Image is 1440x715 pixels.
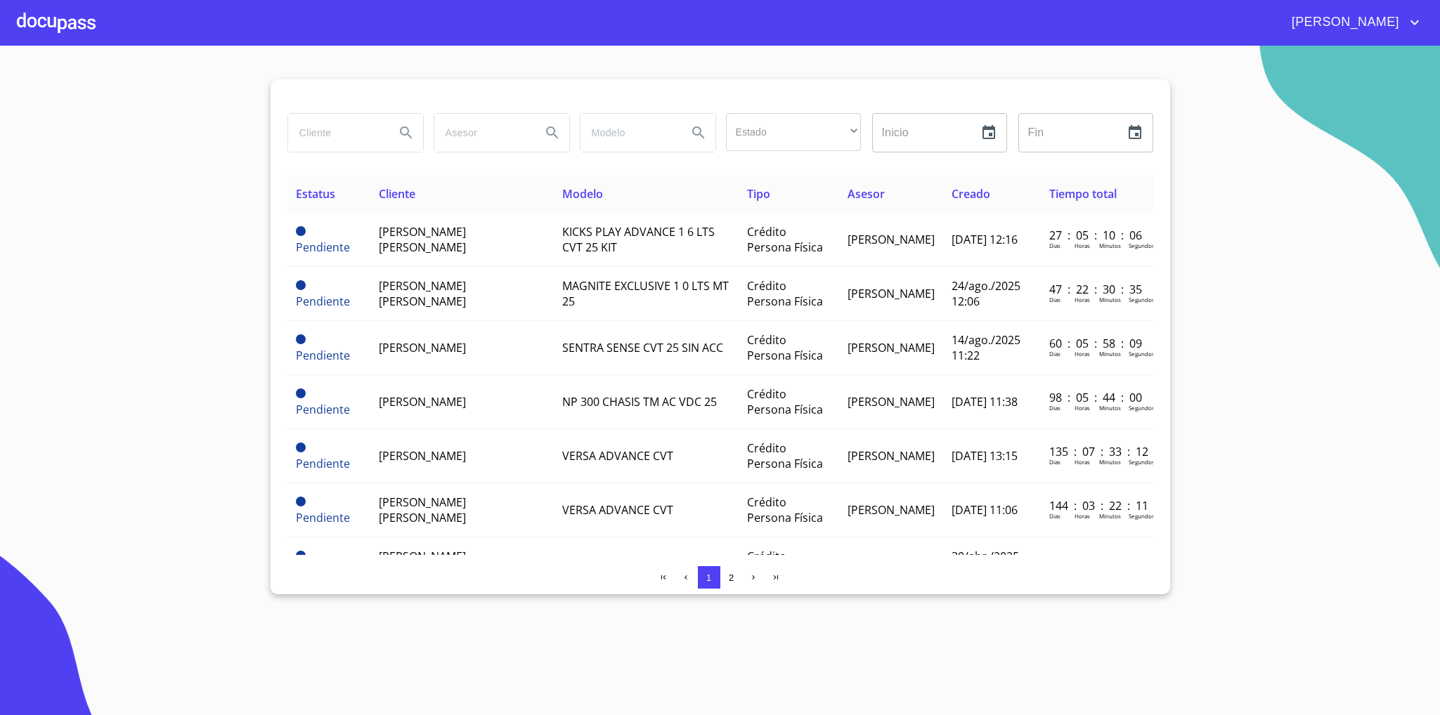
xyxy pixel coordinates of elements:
span: [DATE] 11:06 [952,502,1018,518]
span: VERSA ADVANCE CVT [562,448,673,464]
span: [PERSON_NAME] [848,340,935,355]
span: Cliente [379,186,415,202]
p: 165 : 23 : 39 : 36 [1049,552,1144,568]
button: Search [682,116,715,150]
p: Horas [1075,296,1090,303]
span: 1 [706,572,711,583]
span: 24/ago./2025 12:06 [952,278,1020,309]
span: Pendiente [296,334,306,344]
p: Dias [1049,242,1060,249]
p: Segundos [1129,458,1155,466]
input: search [434,114,530,152]
span: [PERSON_NAME] [848,502,935,518]
p: Horas [1075,350,1090,357]
button: account of current user [1281,11,1423,34]
p: Minutos [1099,296,1121,303]
span: Pendiente [296,456,350,471]
span: 30/abr./2025 17:47 [952,549,1019,579]
input: search [288,114,384,152]
span: Crédito Persona Física [747,332,823,363]
span: SENTRA SENSE CVT 25 SIN ACC [562,340,723,355]
p: Segundos [1129,512,1155,520]
p: Dias [1049,512,1060,520]
span: [PERSON_NAME] [848,232,935,247]
span: KICKS PLAY ADVANCE 1 6 LTS CVT 25 KIT [562,224,715,255]
span: [PERSON_NAME] [PERSON_NAME] [379,549,466,579]
span: [PERSON_NAME] [PERSON_NAME] [379,224,466,255]
p: Minutos [1099,350,1121,357]
p: 60 : 05 : 58 : 09 [1049,336,1144,351]
span: [DATE] 13:15 [952,448,1018,464]
span: Pendiente [296,240,350,255]
p: Segundos [1129,350,1155,357]
span: Pendiente [296,348,350,363]
span: 2 [729,572,734,583]
span: [DATE] 11:38 [952,394,1018,409]
span: Crédito Persona Física [747,278,823,309]
input: search [580,114,676,152]
span: [PERSON_NAME] [379,448,466,464]
span: Crédito Persona Física [747,224,823,255]
p: Dias [1049,404,1060,412]
p: Horas [1075,458,1090,466]
span: Pendiente [296,510,350,525]
span: [PERSON_NAME] [PERSON_NAME] [379,494,466,525]
p: Minutos [1099,242,1121,249]
span: Crédito Persona Física [747,386,823,417]
p: 47 : 22 : 30 : 35 [1049,282,1144,297]
span: [PERSON_NAME] [379,394,466,409]
p: Minutos [1099,512,1121,520]
span: [DATE] 12:16 [952,232,1018,247]
p: Dias [1049,350,1060,357]
p: Horas [1075,512,1090,520]
span: Tipo [747,186,770,202]
button: 1 [698,566,720,589]
p: Dias [1049,458,1060,466]
p: Segundos [1129,404,1155,412]
button: Search [536,116,569,150]
span: Estatus [296,186,335,202]
span: Asesor [848,186,885,202]
span: Pendiente [296,388,306,398]
span: Pendiente [296,402,350,417]
p: Horas [1075,242,1090,249]
span: NP 300 CHASIS TM AC VDC 25 [562,394,717,409]
span: VERSA ADVANCE CVT [562,502,673,518]
span: Pendiente [296,294,350,309]
span: Tiempo total [1049,186,1117,202]
span: 14/ago./2025 11:22 [952,332,1020,363]
button: Search [389,116,423,150]
span: Crédito Persona Física [747,549,823,579]
span: [PERSON_NAME] [848,286,935,301]
p: Dias [1049,296,1060,303]
span: [PERSON_NAME] [PERSON_NAME] [379,278,466,309]
span: Pendiente [296,497,306,506]
span: Crédito Persona Física [747,440,823,471]
span: [PERSON_NAME] [379,340,466,355]
button: 2 [720,566,743,589]
span: Pendiente [296,280,306,290]
span: MAGNITE EXCLUSIVE 1 0 LTS MT 25 [562,278,729,309]
p: Minutos [1099,404,1121,412]
p: 98 : 05 : 44 : 00 [1049,390,1144,405]
span: Creado [952,186,990,202]
span: [PERSON_NAME] [848,448,935,464]
p: Segundos [1129,242,1155,249]
span: Crédito Persona Física [747,494,823,525]
p: 144 : 03 : 22 : 11 [1049,498,1144,513]
span: [PERSON_NAME] [848,394,935,409]
div: ​ [726,113,861,151]
span: [PERSON_NAME] [1281,11,1406,34]
p: 27 : 05 : 10 : 06 [1049,228,1144,243]
span: Pendiente [296,442,306,452]
span: Pendiente [296,226,306,236]
span: Modelo [562,186,603,202]
p: Segundos [1129,296,1155,303]
p: 135 : 07 : 33 : 12 [1049,444,1144,459]
p: Horas [1075,404,1090,412]
span: Pendiente [296,551,306,560]
p: Minutos [1099,458,1121,466]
